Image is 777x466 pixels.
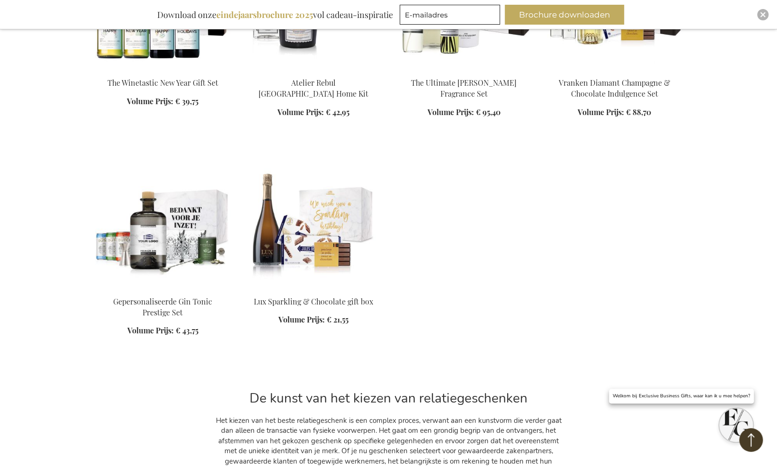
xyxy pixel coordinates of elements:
[176,325,198,335] span: € 43,75
[95,66,231,75] a: The Winetastic New Year Gift Set The Winetastic New Year Gift Set
[127,325,198,336] a: Volume Prijs: € 43,75
[505,5,624,25] button: Brochure downloaden
[246,285,381,294] a: Lux Sparkling & Chocolade gift box
[578,107,651,118] a: Volume Prijs: € 88,70
[578,107,624,117] span: Volume Prijs:
[278,314,325,324] span: Volume Prijs:
[476,107,500,117] span: € 95,40
[327,314,348,324] span: € 21,55
[277,107,349,118] a: Volume Prijs: € 42,95
[216,391,562,406] h2: De kunst van het kiezen van relatiegeschenken
[246,66,381,75] a: Atelier Rebul Istanbul Home Kit Atelier Rebul Istanbul Home Kit
[127,96,173,106] span: Volume Prijs:
[95,285,231,294] a: GEPERSONALISEERDE GIN TONIC COCKTAIL SET
[216,9,313,20] b: eindejaarsbrochure 2025
[278,314,348,325] a: Volume Prijs: € 21,55
[428,107,500,118] a: Volume Prijs: € 95,40
[127,96,198,107] a: Volume Prijs: € 39,75
[400,5,500,25] input: E-mailadres
[246,156,381,288] img: Lux Sparkling & Chocolade gift box
[396,66,532,75] a: The Ultimate Marie-Stella-Maris Fragrance Set The Ultimate Marie-Stella-Maris Fragrance Set
[153,5,397,25] div: Download onze vol cadeau-inspiratie
[326,107,349,117] span: € 42,95
[626,107,651,117] span: € 88,70
[400,5,503,27] form: marketing offers and promotions
[127,325,174,335] span: Volume Prijs:
[411,78,517,99] a: The Ultimate [PERSON_NAME] Fragrance Set
[757,9,768,20] div: Close
[254,296,373,306] a: Lux Sparkling & Chocolate gift box
[428,107,474,117] span: Volume Prijs:
[259,78,368,99] a: Atelier Rebul [GEOGRAPHIC_DATA] Home Kit
[175,96,198,106] span: € 39,75
[277,107,324,117] span: Volume Prijs:
[113,296,212,317] a: Gepersonaliseerde Gin Tonic Prestige Set
[760,12,766,18] img: Close
[559,78,670,99] a: Vranken Diamant Champagne & Chocolate Indulgence Set
[547,66,682,75] a: Vranken Diamant Champagne & Chocolate Indulgence Set
[107,78,218,88] a: The Winetastic New Year Gift Set
[95,156,231,288] img: GEPERSONALISEERDE GIN TONIC COCKTAIL SET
